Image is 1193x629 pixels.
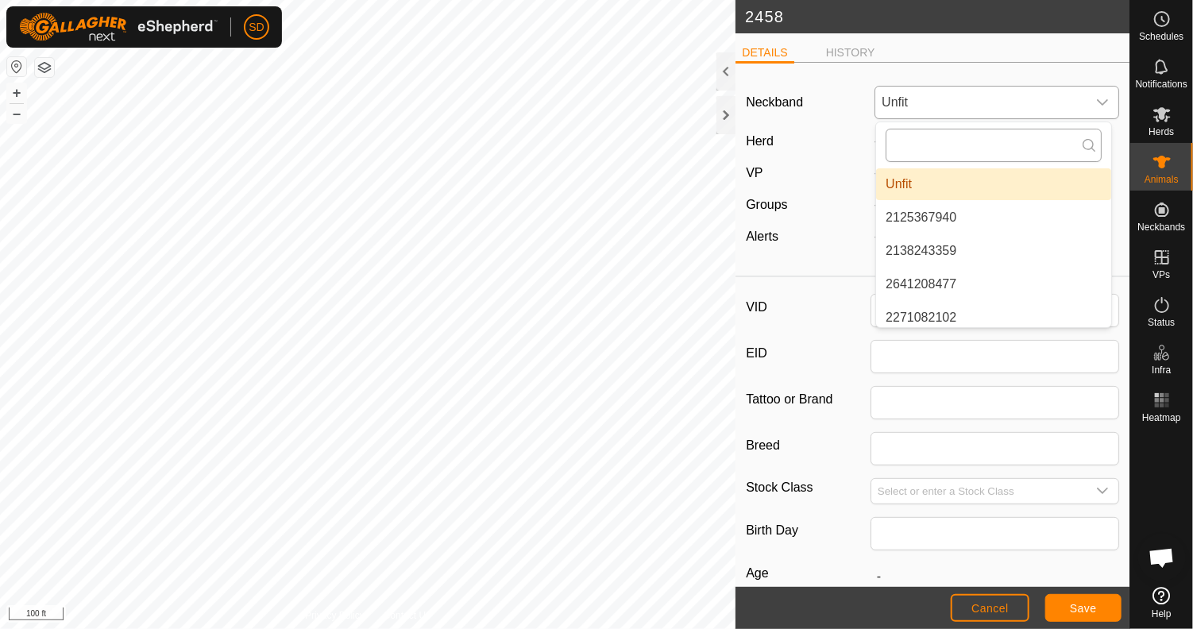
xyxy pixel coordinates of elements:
div: Open chat [1138,534,1186,581]
div: - [868,227,1125,246]
button: Reset Map [7,57,26,76]
button: Save [1045,594,1122,622]
span: Save [1070,602,1097,615]
span: Unfit [886,175,912,194]
span: Cancel [971,602,1009,615]
label: Age [746,563,871,584]
img: Gallagher Logo [19,13,218,41]
a: Contact Us [384,608,430,623]
label: VID [746,294,871,321]
label: Birth Day [746,517,871,544]
li: 2641208477 [876,268,1111,300]
label: Neckband [746,93,803,112]
label: Tattoo or Brand [746,386,871,413]
span: Infra [1152,365,1171,375]
button: – [7,104,26,123]
li: Unfit [876,168,1111,200]
span: 2138243359 [886,241,956,260]
h2: 2458 [745,7,1129,26]
div: dropdown trigger [1087,87,1118,118]
app-display-virtual-paddock-transition: - [874,166,878,179]
label: EID [746,340,871,367]
label: Stock Class [746,478,871,498]
span: Status [1148,318,1175,327]
label: Alerts [746,230,778,243]
span: 2271082102 [886,308,956,327]
span: Schedules [1139,32,1183,41]
span: Heatmap [1142,413,1181,423]
input: Select or enter a Stock Class [871,479,1087,504]
li: 2125367940 [876,202,1111,233]
button: + [7,83,26,102]
span: 2125367940 [886,208,956,227]
a: Privacy Policy [305,608,365,623]
li: 2271082102 [876,302,1111,334]
label: Herd [746,134,774,148]
span: 2641208477 [886,275,956,294]
span: Neckbands [1137,222,1185,232]
span: Help [1152,609,1172,619]
button: Map Layers [35,58,54,77]
li: DETAILS [735,44,793,64]
li: HISTORY [820,44,882,61]
li: 2138243359 [876,235,1111,267]
span: Herds [1149,127,1174,137]
div: dropdown trigger [1087,479,1118,504]
a: Help [1130,581,1193,625]
label: Breed [746,432,871,459]
span: Unfit [875,87,1087,118]
button: Cancel [951,594,1029,622]
span: Animals [1145,175,1179,184]
div: - [868,195,1125,214]
span: - [874,134,878,148]
span: VPs [1152,270,1170,280]
span: Notifications [1136,79,1187,89]
label: VP [746,166,763,179]
label: Groups [746,198,787,211]
span: SD [249,19,264,36]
